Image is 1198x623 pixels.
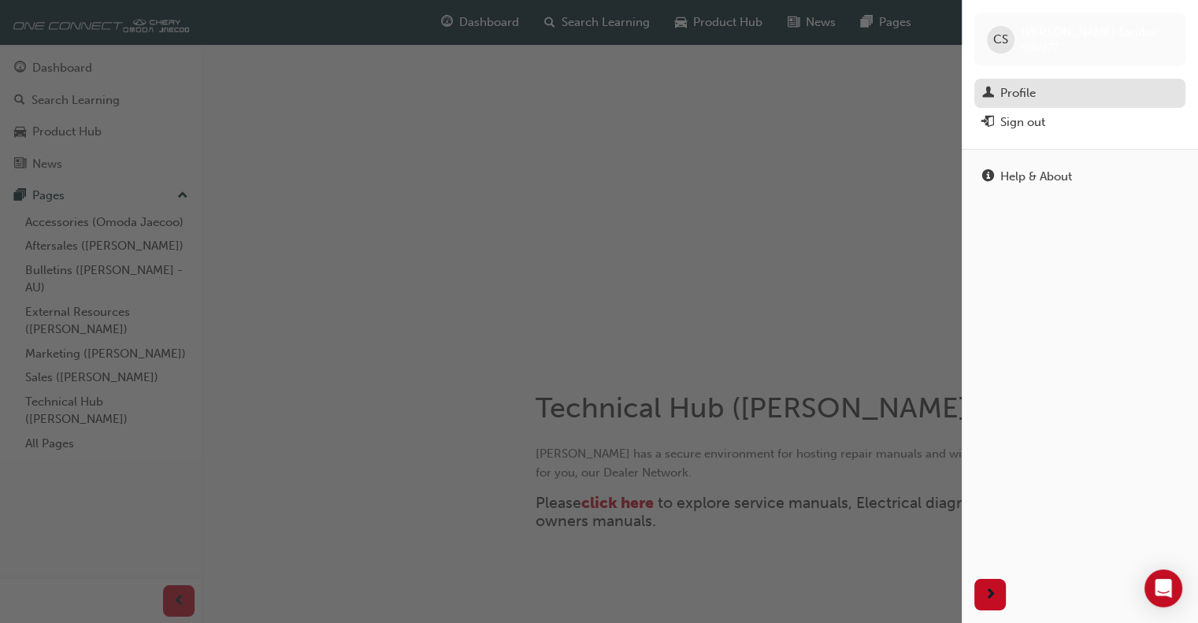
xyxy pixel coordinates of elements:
span: man-icon [982,87,994,101]
span: exit-icon [982,116,994,130]
span: next-icon [985,585,996,605]
span: [PERSON_NAME] Sandor [1021,25,1157,39]
div: Profile [1000,84,1036,102]
div: Help & About [1000,168,1072,186]
span: ojau277 [1021,40,1059,54]
button: Sign out [974,108,1185,137]
div: Open Intercom Messenger [1144,569,1182,607]
span: CS [993,31,1008,49]
a: Profile [974,79,1185,108]
span: info-icon [982,170,994,184]
div: Sign out [1000,113,1045,132]
a: Help & About [974,162,1185,191]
